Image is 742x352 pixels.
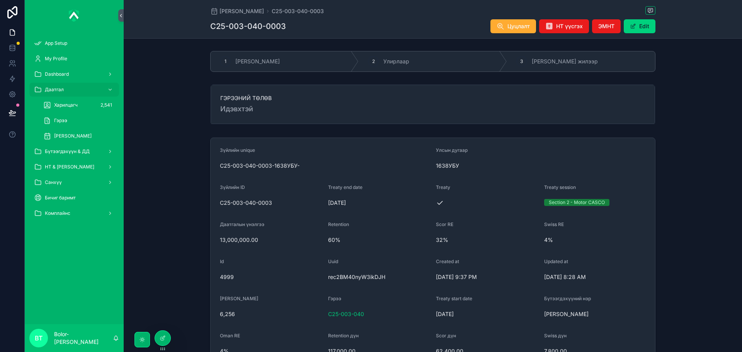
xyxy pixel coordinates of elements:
span: My Profile [45,56,67,62]
span: rec2BM40nyW3ikDJH [328,273,430,281]
span: Updated at [544,258,568,264]
span: 2 [372,58,375,65]
button: Edit [624,19,655,33]
span: 13,000,000.00 [220,236,322,244]
span: [DATE] 8:28 AM [544,273,646,281]
span: Бичиг баримт [45,195,76,201]
span: [PERSON_NAME] жилээр [532,58,598,65]
span: [PERSON_NAME] [235,58,280,65]
span: Id [220,258,224,264]
button: НТ үүсгэх [539,19,589,33]
span: Комплайнс [45,210,70,216]
span: 32% [436,236,538,244]
span: [PERSON_NAME] [544,310,646,318]
span: 4% [544,236,646,244]
span: Treaty start date [436,296,472,301]
span: Treaty end date [328,184,362,190]
span: Харилцагч [54,102,78,108]
div: scrollable content [25,31,124,230]
button: ЭМНТ [592,19,621,33]
span: Dashboard [45,71,69,77]
span: 4999 [220,273,322,281]
span: Идэвхтэй [220,104,645,114]
span: Scor дүн [436,333,456,338]
a: Даатгал [29,83,119,97]
span: Гэрээ [328,296,341,301]
span: Swiss RE [544,221,564,227]
a: Бичиг баримт [29,191,119,205]
span: [PERSON_NAME] [54,133,92,139]
span: Даатгалын үнэлгээ [220,221,264,227]
p: Bolor-[PERSON_NAME] [54,330,113,346]
span: Даатгал [45,87,64,93]
span: Uuid [328,258,338,264]
span: Бүтээгдэхүүний нэр [544,296,591,301]
span: 3 [520,58,523,65]
span: 1638УБУ [436,162,646,170]
span: Created at [436,258,459,264]
span: [DATE] 9:37 PM [436,273,538,281]
button: Цуцлалт [490,19,536,33]
a: Комплайнс [29,206,119,220]
span: ЭМНТ [598,22,614,30]
span: [PERSON_NAME] [220,7,264,15]
div: Section 2 - Motor CASCO [549,199,605,206]
span: НТ & [PERSON_NAME] [45,164,94,170]
span: Retention [328,221,349,227]
span: Цуцлалт [507,22,530,30]
a: НТ & [PERSON_NAME] [29,160,119,174]
span: App Setup [45,40,67,46]
span: Зүйлийн ID [220,184,245,190]
a: [PERSON_NAME] [210,7,264,15]
span: НТ үүсгэх [556,22,583,30]
span: C25-003-040-0003 [220,199,322,207]
span: Гэрээ [54,117,67,124]
a: C25-003-040-0003 [272,7,324,15]
span: Scor RE [436,221,453,227]
span: Зүйлийн unique [220,147,255,153]
span: ГЭРЭЭНИЙ ТӨЛӨВ [220,94,645,102]
span: Санхүү [45,179,62,185]
a: Гэрээ [39,114,119,128]
span: [PERSON_NAME] [220,296,258,301]
a: My Profile [29,52,119,66]
span: Бүтээгдэхүүн & ДД [45,148,90,155]
span: [DATE] [436,310,538,318]
span: Улирлаар [383,58,409,65]
span: 60% [328,236,430,244]
span: C25-003-040-0003-1638УБУ- [220,162,430,170]
span: [DATE] [328,199,430,207]
a: C25-003-040 [328,310,364,318]
span: BT [35,333,43,343]
a: Dashboard [29,67,119,81]
span: Swiss дүн [544,333,567,338]
span: 6,256 [220,310,322,318]
span: Treaty session [544,184,576,190]
img: App logo [69,9,80,22]
div: 2,541 [98,100,114,110]
span: Treaty [436,184,450,190]
a: Санхүү [29,175,119,189]
span: Улсын дугаар [436,147,468,153]
a: [PERSON_NAME] [39,129,119,143]
a: Бүтээгдэхүүн & ДД [29,145,119,158]
a: Харилцагч2,541 [39,98,119,112]
span: Retention дүн [328,333,359,338]
span: 1 [225,58,226,65]
a: App Setup [29,36,119,50]
span: Oman RE [220,333,240,338]
h1: C25-003-040-0003 [210,21,286,32]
